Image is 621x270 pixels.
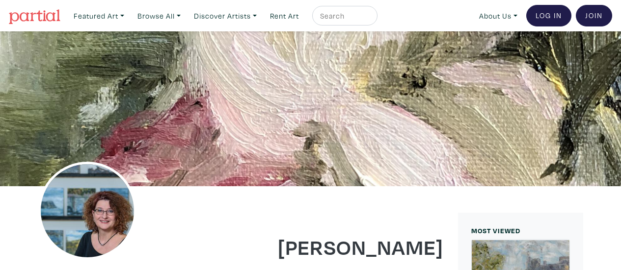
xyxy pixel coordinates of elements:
[69,6,129,26] a: Featured Art
[576,5,612,26] a: Join
[475,6,522,26] a: About Us
[319,10,368,22] input: Search
[38,162,136,260] img: phpThumb.php
[189,6,261,26] a: Discover Artists
[471,226,520,235] small: MOST VIEWED
[133,6,185,26] a: Browse All
[526,5,571,26] a: Log In
[266,6,303,26] a: Rent Art
[248,233,443,260] h1: [PERSON_NAME]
